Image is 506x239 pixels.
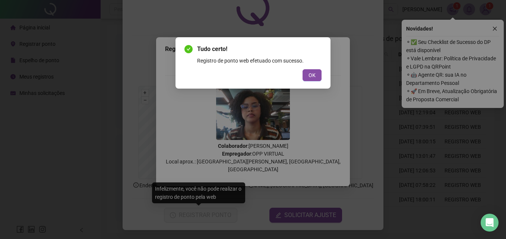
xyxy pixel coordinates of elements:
[197,45,322,54] span: Tudo certo!
[184,45,193,53] span: check-circle
[309,71,316,79] span: OK
[197,57,322,65] div: Registro de ponto web efetuado com sucesso.
[481,214,499,232] div: Open Intercom Messenger
[303,69,322,81] button: OK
